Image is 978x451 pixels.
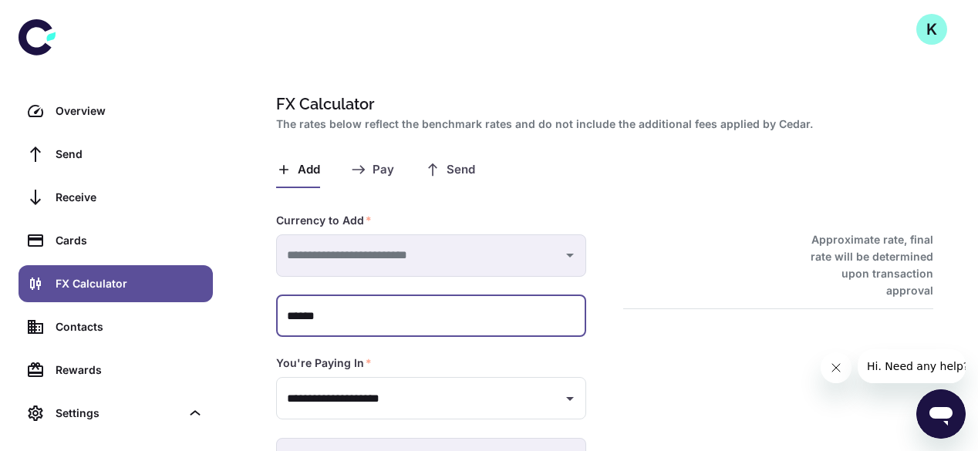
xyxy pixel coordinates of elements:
label: You're Paying In [276,355,372,371]
h6: Approximate rate, final rate will be determined upon transaction approval [794,231,933,299]
button: Open [559,388,581,409]
a: Rewards [19,352,213,389]
h2: The rates below reflect the benchmark rates and do not include the additional fees applied by Cedar. [276,116,927,133]
a: Overview [19,93,213,130]
a: Send [19,136,213,173]
div: Settings [56,405,180,422]
a: Contacts [19,308,213,345]
span: Send [447,163,475,177]
iframe: Message from company [858,349,966,383]
label: Currency to Add [276,213,372,228]
button: K [916,14,947,45]
div: Overview [56,103,204,119]
div: Contacts [56,318,204,335]
iframe: Close message [821,352,852,383]
span: Hi. Need any help? [9,11,111,23]
a: FX Calculator [19,265,213,302]
a: Cards [19,222,213,259]
iframe: Button to launch messaging window [916,389,966,439]
h1: FX Calculator [276,93,927,116]
div: Settings [19,395,213,432]
span: Pay [373,163,394,177]
div: Rewards [56,362,204,379]
span: Add [298,163,320,177]
div: Receive [56,189,204,206]
div: Cards [56,232,204,249]
div: FX Calculator [56,275,204,292]
a: Receive [19,179,213,216]
div: Send [56,146,204,163]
